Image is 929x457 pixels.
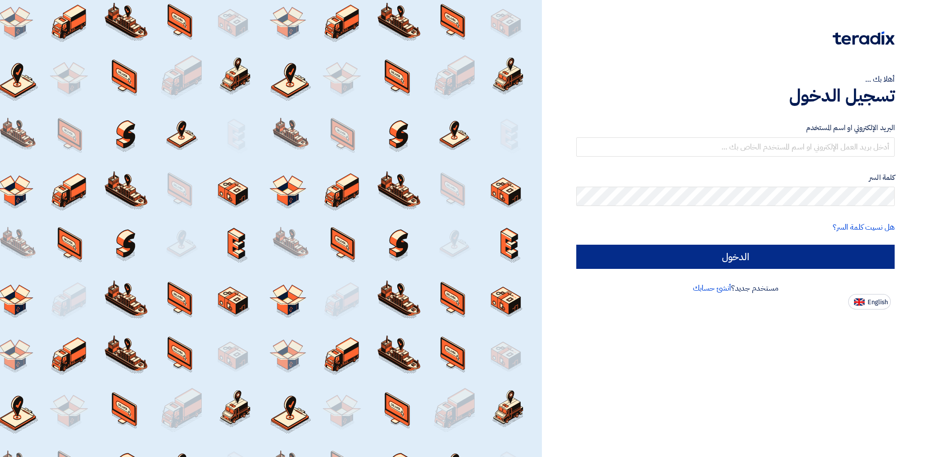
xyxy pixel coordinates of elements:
button: English [848,294,891,310]
div: مستخدم جديد؟ [576,282,895,294]
span: English [868,299,888,306]
div: أهلا بك ... [576,74,895,85]
img: en-US.png [854,298,865,306]
input: الدخول [576,245,895,269]
a: هل نسيت كلمة السر؟ [833,221,895,233]
label: كلمة السر [576,172,895,183]
img: Teradix logo [833,31,895,45]
input: أدخل بريد العمل الإلكتروني او اسم المستخدم الخاص بك ... [576,137,895,157]
label: البريد الإلكتروني او اسم المستخدم [576,122,895,133]
h1: تسجيل الدخول [576,85,895,106]
a: أنشئ حسابك [693,282,731,294]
